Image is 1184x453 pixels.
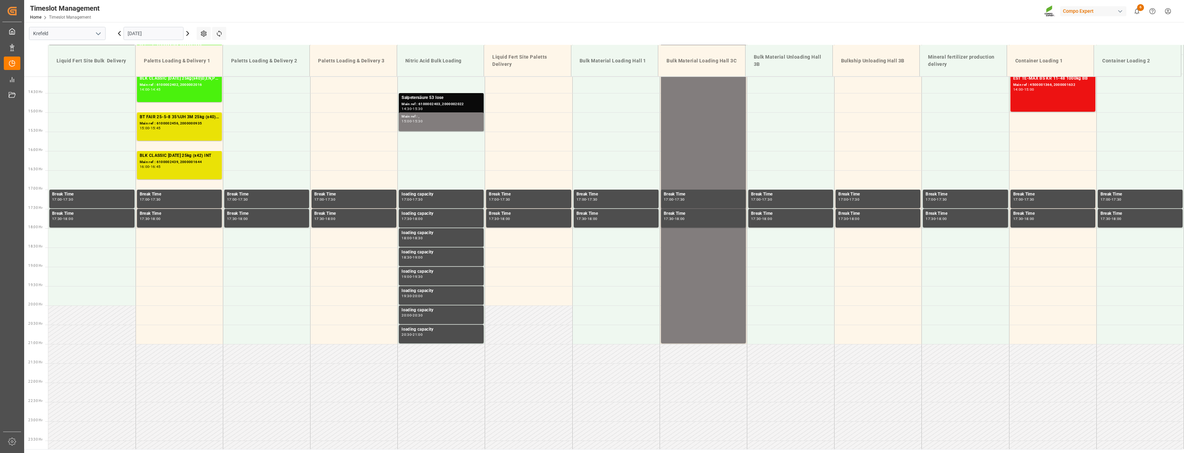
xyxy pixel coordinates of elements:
div: 17:00 [52,198,62,201]
div: 17:00 [314,198,324,201]
div: Break Time [926,191,1005,198]
div: 17:30 [140,217,150,220]
div: BLK CLASSIC [DATE] 25kg(x40)D,EN,PL,FNLFLO T PERM [DATE] 25kg (x40) INTFLO T NK 14-0-19 25kg (x40... [140,75,219,82]
div: 17:30 [937,198,947,201]
div: 20:30 [413,314,423,317]
div: Main ref : 6100002456, 2000000935 [140,121,219,127]
div: 17:00 [140,198,150,201]
div: Compo Expert [1060,6,1126,16]
div: - [848,198,849,201]
input: Type to search/select [29,27,106,40]
div: 21:00 [413,333,423,336]
div: - [1111,217,1112,220]
div: 17:00 [227,198,237,201]
div: 17:30 [238,198,248,201]
div: - [149,88,150,91]
div: 17:00 [664,198,674,201]
div: Break Time [576,191,656,198]
div: 17:00 [1013,198,1023,201]
div: 17:30 [838,217,848,220]
div: 18:00 [63,217,73,220]
a: Home [30,15,41,20]
div: Timeslot Management [30,3,100,13]
div: - [1023,217,1024,220]
div: Container Loading 2 [1099,54,1175,67]
div: 17:30 [500,198,510,201]
div: Paletts Loading & Delivery 3 [315,54,391,67]
div: - [237,198,238,201]
div: 17:30 [52,217,62,220]
div: Break Time [227,191,306,198]
div: - [1111,198,1112,201]
div: Bulk Material Loading Hall 3C [664,54,740,67]
div: - [149,127,150,130]
div: Main ref : 6100002439, 2000001644 [140,159,219,165]
div: - [586,217,587,220]
div: - [412,198,413,201]
div: Break Time [1013,210,1093,217]
div: 17:00 [838,198,848,201]
div: Break Time [926,210,1005,217]
span: 20:00 Hr [28,302,42,306]
div: 18:30 [413,236,423,240]
div: 17:30 [1101,217,1111,220]
div: 18:00 [500,217,510,220]
span: 16:00 Hr [28,148,42,152]
div: Break Time [140,191,219,198]
div: - [499,217,500,220]
button: Compo Expert [1060,4,1129,18]
div: Mineral fertilizer production delivery [925,51,1001,71]
div: Break Time [140,210,219,217]
div: 17:30 [151,198,161,201]
div: 18:00 [413,217,423,220]
button: open menu [93,28,103,39]
div: Nitric Acid Bulk Loading [403,54,478,67]
div: 14:30 [402,107,412,110]
div: Liquid Fert Site Paletts Delivery [490,51,565,71]
div: loading capacity [402,326,481,333]
div: 17:00 [926,198,936,201]
div: 14:45 [151,88,161,91]
div: - [848,217,849,220]
div: - [412,217,413,220]
div: 17:30 [314,217,324,220]
div: 18:00 [675,217,685,220]
div: 17:30 [576,217,586,220]
div: 17:30 [325,198,335,201]
div: 18:30 [402,256,412,259]
div: Main ref : , [402,114,481,120]
div: - [499,198,500,201]
div: 15:00 [402,120,412,123]
div: - [412,294,413,298]
div: 17:00 [1101,198,1111,201]
div: 18:00 [238,217,248,220]
div: Break Time [664,191,743,198]
div: loading capacity [402,288,481,294]
div: 18:00 [325,217,335,220]
div: Break Time [838,191,918,198]
div: Bulk Material Unloading Hall 3B [751,51,827,71]
div: 14:00 [140,88,150,91]
span: 23:30 Hr [28,437,42,441]
span: 23:00 Hr [28,418,42,422]
div: loading capacity [402,249,481,256]
span: 19:00 Hr [28,264,42,268]
span: 17:00 Hr [28,187,42,190]
div: - [412,314,413,317]
span: 15:00 Hr [28,109,42,113]
div: 19:30 [402,294,412,298]
div: Break Time [314,191,394,198]
div: Bulkship Unloading Hall 3B [838,54,914,67]
div: 14:00 [1013,88,1023,91]
div: 16:00 [140,165,150,168]
div: - [412,333,413,336]
div: - [674,217,675,220]
div: Break Time [227,210,306,217]
span: 21:00 Hr [28,341,42,345]
div: 17:30 [1013,217,1023,220]
div: 18:00 [588,217,598,220]
div: - [149,165,150,168]
div: 17:30 [1112,198,1122,201]
div: 17:00 [751,198,761,201]
div: 18:00 [937,217,947,220]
